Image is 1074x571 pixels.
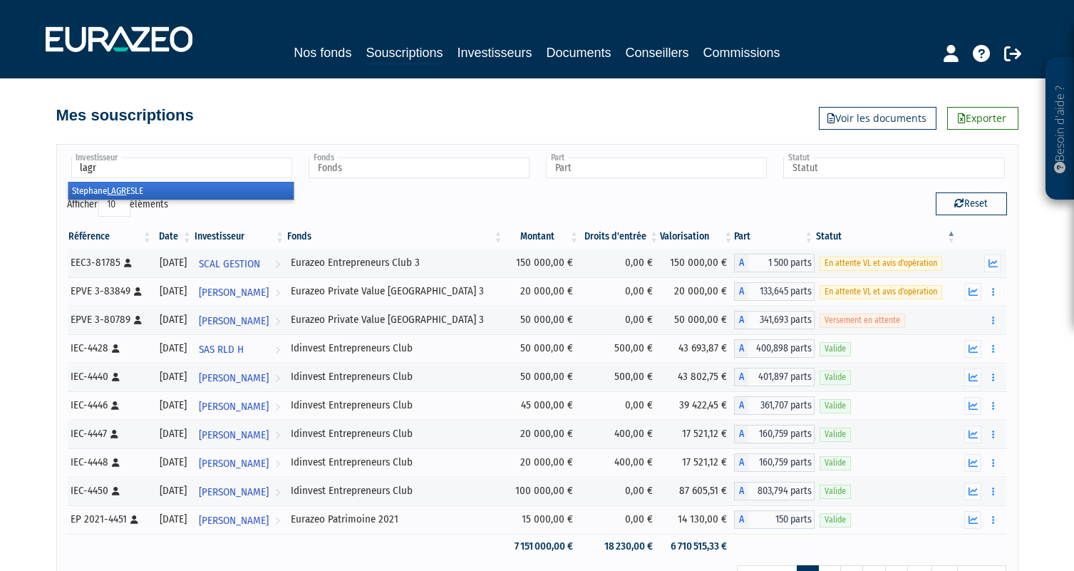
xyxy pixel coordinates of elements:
th: Investisseur: activer pour trier la colonne par ordre croissant [193,225,286,249]
div: A - Idinvest Entrepreneurs Club [734,425,815,443]
td: 43 802,75 € [660,363,734,391]
td: 150 000,00 € [660,249,734,277]
a: [PERSON_NAME] [193,391,286,420]
div: A - Eurazeo Private Value Europe 3 [734,311,815,329]
div: [DATE] [158,483,188,498]
div: Idinvest Entrepreneurs Club [291,398,500,413]
span: A [734,396,748,415]
a: SAS RLD H [193,334,286,363]
td: 17 521,12 € [660,420,734,448]
span: Valide [820,371,851,384]
div: A - Eurazeo Entrepreneurs Club 3 [734,254,815,272]
span: 803,794 parts [748,482,815,500]
i: [Français] Personne physique [113,458,120,467]
div: Eurazeo Patrimoine 2021 [291,512,500,527]
i: Voir l'investisseur [275,508,280,534]
td: 45 000,00 € [505,391,581,420]
span: En attente VL et avis d'opération [820,285,942,299]
a: [PERSON_NAME] [193,448,286,477]
td: 50 000,00 € [505,306,581,334]
span: Valide [820,513,851,527]
div: IEC-4450 [71,483,148,498]
i: Voir l'investisseur [275,279,280,306]
h4: Mes souscriptions [56,107,194,124]
div: A - Idinvest Entrepreneurs Club [734,339,815,358]
span: [PERSON_NAME] [199,451,269,477]
span: [PERSON_NAME] [199,365,269,391]
span: A [734,311,748,329]
td: 500,00 € [580,363,660,391]
span: 150 parts [748,510,815,529]
i: [Français] Personne physique [131,515,139,524]
div: [DATE] [158,284,188,299]
div: IEC-4446 [71,398,148,413]
div: Idinvest Entrepreneurs Club [291,369,500,384]
a: [PERSON_NAME] [193,277,286,306]
div: EP 2021-4451 [71,512,148,527]
a: Conseillers [626,43,689,63]
span: Valide [820,485,851,498]
div: IEC-4428 [71,341,148,356]
th: Montant: activer pour trier la colonne par ordre croissant [505,225,581,249]
div: A - Idinvest Entrepreneurs Club [734,453,815,472]
td: 6 710 515,33 € [660,534,734,559]
th: Part: activer pour trier la colonne par ordre croissant [734,225,815,249]
th: Référence : activer pour trier la colonne par ordre croissant [68,225,153,249]
i: [Français] Personne physique [125,259,133,267]
li: Stephane ESLE [68,182,294,200]
i: Voir l'investisseur [275,308,280,334]
span: Valide [820,428,851,441]
a: Investisseurs [457,43,532,63]
div: IEC-4440 [71,369,148,384]
th: Statut : activer pour trier la colonne par ordre d&eacute;croissant [815,225,957,249]
span: [PERSON_NAME] [199,279,269,306]
span: [PERSON_NAME] [199,479,269,505]
div: [DATE] [158,512,188,527]
span: Valide [820,342,851,356]
div: A - Eurazeo Private Value Europe 3 [734,282,815,301]
th: Droits d'entrée: activer pour trier la colonne par ordre croissant [580,225,660,249]
div: Eurazeo Private Value [GEOGRAPHIC_DATA] 3 [291,284,500,299]
a: Voir les documents [819,107,936,130]
div: [DATE] [158,426,188,441]
span: [PERSON_NAME] [199,393,269,420]
span: [PERSON_NAME] [199,422,269,448]
td: 87 605,51 € [660,477,734,505]
a: [PERSON_NAME] [193,477,286,505]
span: 160,759 parts [748,453,815,472]
td: 0,00 € [580,249,660,277]
span: 160,759 parts [748,425,815,443]
span: SAS RLD H [199,336,244,363]
td: 50 000,00 € [505,334,581,363]
td: 0,00 € [580,477,660,505]
span: En attente VL et avis d'opération [820,257,942,270]
i: Voir l'investisseur [275,393,280,420]
td: 50 000,00 € [660,306,734,334]
a: Exporter [947,107,1018,130]
td: 39 422,45 € [660,391,734,420]
span: A [734,282,748,301]
a: [PERSON_NAME] [193,505,286,534]
i: [Français] Personne physique [135,287,143,296]
em: LAGR [108,185,127,196]
td: 0,00 € [580,391,660,420]
i: [Français] Personne physique [135,316,143,324]
div: Idinvest Entrepreneurs Club [291,455,500,470]
div: EEC3-81785 [71,255,148,270]
span: 361,707 parts [748,396,815,415]
div: A - Idinvest Entrepreneurs Club [734,368,815,386]
a: Commissions [703,43,780,63]
a: Souscriptions [366,43,443,65]
div: A - Eurazeo Patrimoine 2021 [734,510,815,529]
select: Afficheréléments [98,192,130,217]
i: Voir l'investisseur [275,451,280,477]
div: IEC-4447 [71,426,148,441]
td: 15 000,00 € [505,505,581,534]
i: Voir l'investisseur [275,422,280,448]
td: 0,00 € [580,505,660,534]
span: A [734,254,748,272]
i: [Français] Personne physique [113,344,120,353]
i: Voir l'investisseur [275,479,280,505]
span: A [734,339,748,358]
div: [DATE] [158,369,188,384]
